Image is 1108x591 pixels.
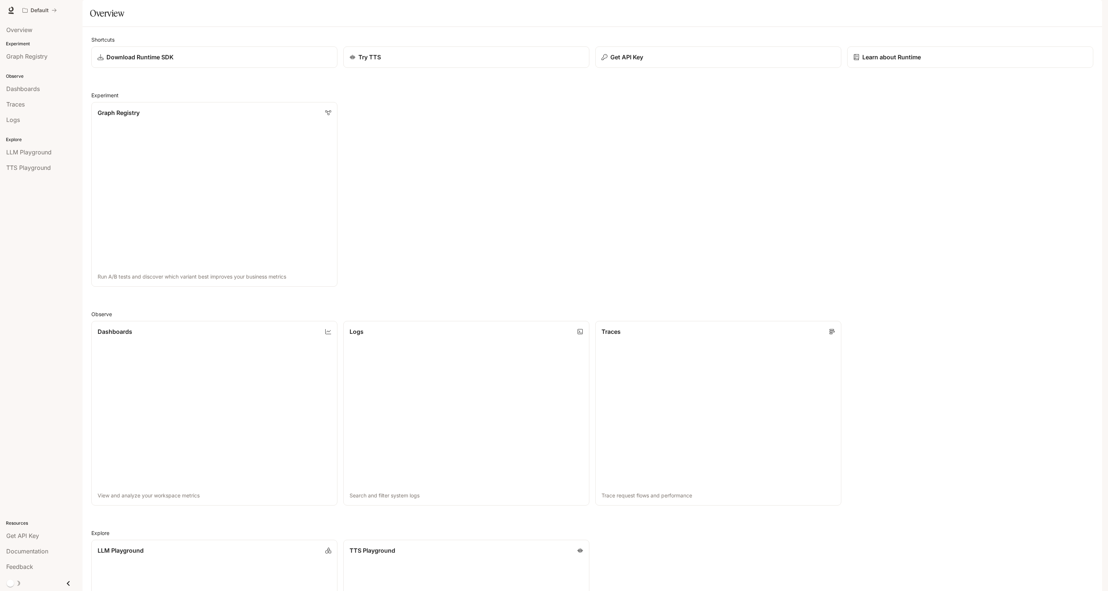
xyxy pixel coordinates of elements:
h2: Explore [91,529,1093,537]
p: Graph Registry [98,108,140,117]
a: Try TTS [343,46,589,68]
h1: Overview [90,6,124,21]
p: LLM Playground [98,546,144,555]
p: Trace request flows and performance [602,492,835,499]
p: Download Runtime SDK [106,53,173,62]
p: Search and filter system logs [350,492,583,499]
a: Download Runtime SDK [91,46,337,68]
button: All workspaces [19,3,60,18]
p: Run A/B tests and discover which variant best improves your business metrics [98,273,331,280]
a: Graph RegistryRun A/B tests and discover which variant best improves your business metrics [91,102,337,287]
a: Learn about Runtime [847,46,1093,68]
p: TTS Playground [350,546,395,555]
p: Get API Key [610,53,643,62]
p: Traces [602,327,621,336]
p: Try TTS [358,53,381,62]
p: Default [31,7,49,14]
p: Learn about Runtime [862,53,921,62]
p: View and analyze your workspace metrics [98,492,331,499]
a: TracesTrace request flows and performance [595,321,841,506]
h2: Experiment [91,91,1093,99]
a: LogsSearch and filter system logs [343,321,589,506]
h2: Observe [91,310,1093,318]
button: Get API Key [595,46,841,68]
p: Dashboards [98,327,132,336]
h2: Shortcuts [91,36,1093,43]
p: Logs [350,327,364,336]
a: DashboardsView and analyze your workspace metrics [91,321,337,506]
